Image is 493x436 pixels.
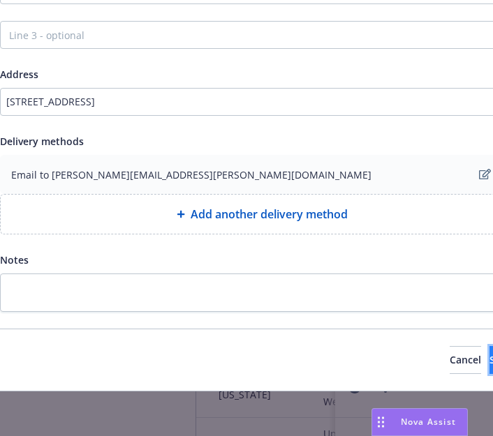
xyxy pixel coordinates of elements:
[371,408,468,436] button: Nova Assist
[191,206,348,223] span: Add another delivery method
[401,416,456,428] span: Nova Assist
[450,346,481,374] button: Cancel
[11,167,371,182] span: Email to [PERSON_NAME][EMAIL_ADDRESS][PERSON_NAME][DOMAIN_NAME]
[450,353,481,366] span: Cancel
[372,409,390,435] div: Drag to move
[476,166,493,183] a: edit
